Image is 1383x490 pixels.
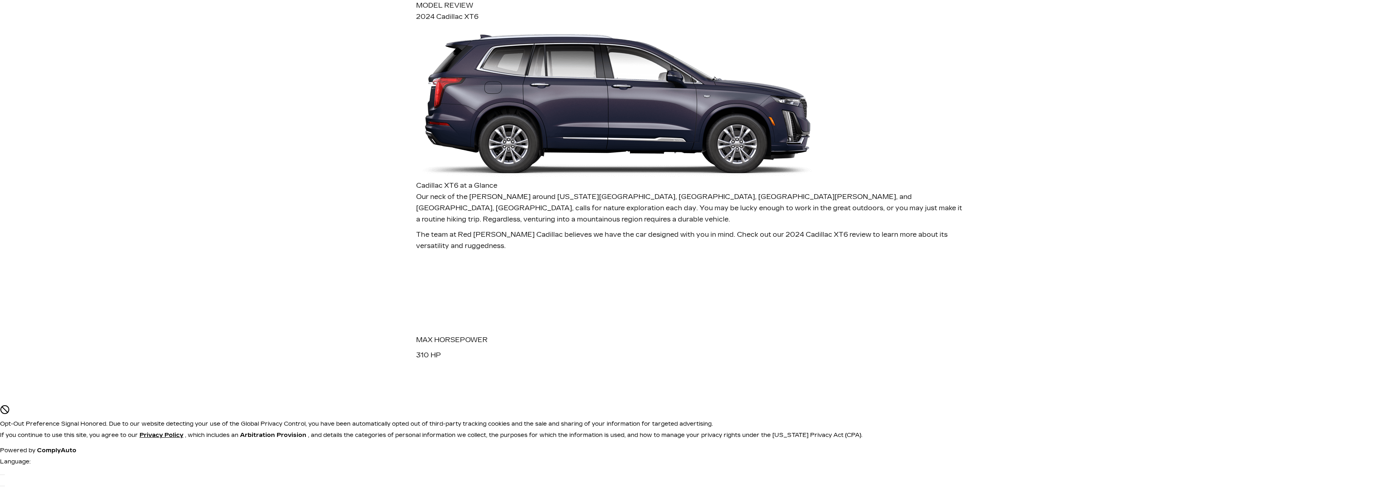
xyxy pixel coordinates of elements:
[416,350,967,361] div: 310
[416,334,967,346] p: MAX HORSEPOWER
[416,361,527,440] img: TOUCHSCREEN SIZE
[416,229,967,252] p: The team at Red [PERSON_NAME] Cadillac believes we have the car designed with you in mind. Check ...
[416,256,527,334] img: MAX HORSEPOWER
[140,432,183,439] u: Privacy Policy
[416,11,967,23] div: 2024 Cadillac XT6
[37,447,76,454] a: ComplyAuto
[416,191,967,225] p: Our neck of the [PERSON_NAME] around [US_STATE][GEOGRAPHIC_DATA], [GEOGRAPHIC_DATA], [GEOGRAPHIC_...
[431,351,441,359] span: HP
[416,23,818,180] img: Cadillac XT6
[140,432,185,439] a: Privacy Policy
[416,180,967,191] div: Cadillac XT6 at a Glance
[240,432,306,439] strong: Arbitration Provision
